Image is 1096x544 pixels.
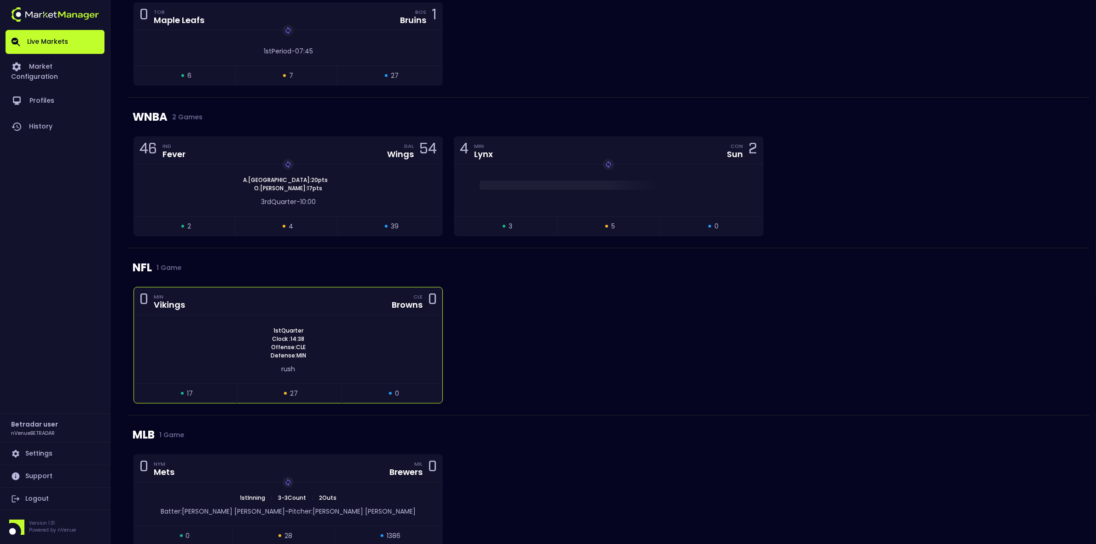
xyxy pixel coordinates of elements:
[133,98,1085,136] div: WNBA
[29,526,76,533] p: Powered by nVenue
[154,8,204,16] div: TOR
[261,197,296,206] span: 3rd Quarter
[289,507,416,516] span: Pitcher: [PERSON_NAME] [PERSON_NAME]
[152,264,181,271] span: 1 Game
[731,142,743,150] div: CON
[11,419,58,429] h2: Betradar user
[290,389,298,398] span: 27
[251,184,325,193] span: O . [PERSON_NAME] : 17 pts
[187,222,191,231] span: 2
[295,47,313,56] span: 07:45
[284,27,292,34] img: replayImg
[29,520,76,526] p: Version 1.31
[139,142,157,159] div: 46
[269,335,307,343] span: Clock : 14:38
[154,301,185,309] div: Vikings
[154,468,174,476] div: Mets
[291,47,295,56] span: -
[187,389,193,398] span: 17
[133,415,1085,454] div: MLB
[395,389,399,398] span: 0
[268,343,308,351] span: Offense: CLE
[415,8,426,16] div: BOS
[727,150,743,158] div: Sun
[6,488,104,510] a: Logout
[133,248,1085,287] div: NFL
[6,54,104,88] a: Market Configuration
[428,292,437,310] div: 0
[611,222,615,231] span: 5
[474,150,493,158] div: Lynx
[6,114,104,140] a: History
[154,16,204,24] div: Maple Leafs
[474,142,493,150] div: MIN
[284,161,292,168] img: replayImg
[391,222,399,231] span: 39
[161,507,285,516] span: Batter: [PERSON_NAME] [PERSON_NAME]
[284,531,292,541] span: 28
[6,465,104,487] a: Support
[240,176,331,184] span: A . [GEOGRAPHIC_DATA] : 20 pts
[271,327,306,335] span: 1st Quarter
[428,460,437,477] div: 0
[154,460,174,468] div: NYM
[400,16,426,24] div: Bruins
[316,494,339,502] span: 2 Outs
[154,293,185,300] div: MIN
[6,520,104,535] div: Version 1.31Powered by nVenue
[139,292,148,310] div: 0
[605,161,612,168] img: replayImg
[392,301,423,309] div: Browns
[275,494,309,502] span: 3 - 3 Count
[268,494,275,502] span: |
[155,431,184,439] span: 1 Game
[162,150,186,158] div: Fever
[509,222,512,231] span: 3
[6,30,104,54] a: Live Markets
[389,468,423,476] div: Brewers
[309,494,316,502] span: |
[749,142,758,159] div: 2
[237,494,268,502] span: 1st Inning
[391,71,399,81] span: 27
[139,8,148,25] div: 0
[300,197,316,206] span: 10:00
[186,531,190,541] span: 0
[264,47,291,56] span: 1st Period
[11,7,99,22] img: logo
[414,460,423,468] div: MIL
[460,142,469,159] div: 4
[162,142,186,150] div: IND
[296,197,300,206] span: -
[6,88,104,114] a: Profiles
[714,222,719,231] span: 0
[11,429,55,436] h3: nVenueBETRADAR
[404,142,414,150] div: DAL
[284,479,292,486] img: replayImg
[419,142,437,159] div: 54
[387,531,400,541] span: 1386
[6,443,104,465] a: Settings
[139,460,148,477] div: 0
[413,293,423,300] div: CLE
[289,222,293,231] span: 4
[285,507,289,516] span: -
[187,71,191,81] span: 6
[268,351,309,360] span: Defense: MIN
[432,8,437,25] div: 1
[387,150,414,158] div: Wings
[281,364,295,374] span: rush
[168,113,203,121] span: 2 Games
[289,71,293,81] span: 7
